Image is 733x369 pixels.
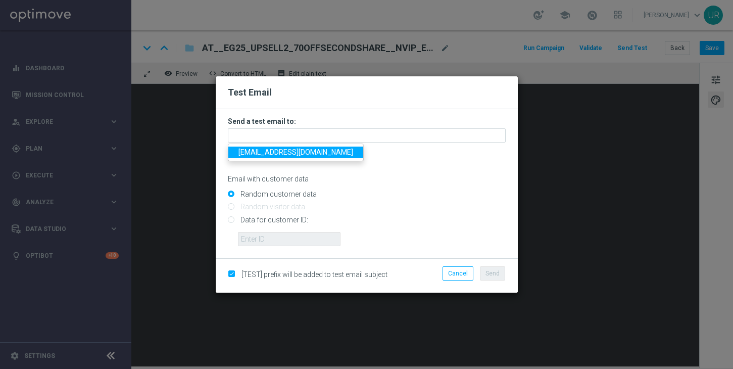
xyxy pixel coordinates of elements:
[241,270,387,279] span: [TEST] prefix will be added to test email subject
[228,117,506,126] h3: Send a test email to:
[238,148,353,156] span: [EMAIL_ADDRESS][DOMAIN_NAME]
[228,174,506,183] p: Email with customer data
[443,266,473,281] button: Cancel
[228,145,506,154] p: Separate multiple addresses with commas
[238,190,317,199] label: Random customer data
[485,270,500,277] span: Send
[480,266,505,281] button: Send
[228,86,506,99] h2: Test Email
[228,147,363,158] a: [EMAIL_ADDRESS][DOMAIN_NAME]
[238,232,340,246] input: Enter ID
